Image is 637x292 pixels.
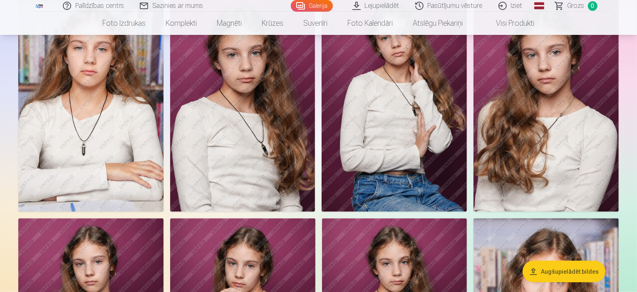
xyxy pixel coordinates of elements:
a: Krūzes [252,12,294,35]
span: Grozs [568,1,585,11]
a: Komplekti [156,12,207,35]
a: Magnēti [207,12,252,35]
a: Suvenīri [294,12,338,35]
a: Atslēgu piekariņi [403,12,473,35]
button: Augšupielādēt bildes [523,260,605,282]
a: Visi produkti [473,12,545,35]
span: 0 [588,1,597,11]
img: /fa1 [35,3,44,8]
a: Foto kalendāri [338,12,403,35]
a: Foto izdrukas [93,12,156,35]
